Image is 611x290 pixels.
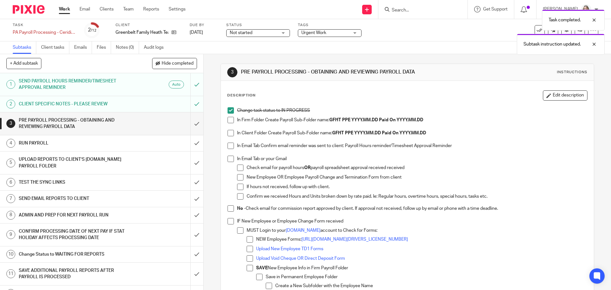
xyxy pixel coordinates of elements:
[19,116,129,132] h1: PRE PAYROLL PROCESSING - OBTAINING AND REVIEWING PAYROLL DATA
[190,23,218,28] label: Due by
[227,67,237,77] div: 3
[226,23,290,28] label: Status
[41,41,69,54] a: Client tasks
[332,131,426,135] strong: GFHT PPE YYYY.MM.DD Paid On YYYY.MM.DD
[6,211,15,220] div: 8
[116,41,139,54] a: Notes (0)
[13,29,76,36] div: PA Payroll Processing - Ceridian - Bi-Weekly
[329,118,423,122] strong: GFHT PPE YYYY.MM.DD Paid On YYYY.MM.DD
[543,90,587,101] button: Edit description
[169,6,186,12] a: Settings
[19,155,129,171] h1: UPLOAD REPORTS TO CLIENT’S [DOMAIN_NAME] PAYROLL FOLDER
[144,41,168,54] a: Audit logs
[6,250,15,259] div: 10
[237,218,587,224] p: IF New Employee or Employee Change Form received
[237,156,587,162] p: In Email Tab or your Gmail
[523,41,581,47] p: Subtask instruction updated.
[6,230,15,239] div: 9
[19,250,129,259] h1: Change Status to WAITING FOR REPORTS
[256,266,268,270] strong: SAVE
[116,29,168,36] p: Greenbelt Family Heath Team
[97,41,111,54] a: Files
[6,194,15,203] div: 7
[6,269,15,278] div: 11
[74,41,92,54] a: Emails
[301,31,326,35] span: Urgent Work
[80,6,90,12] a: Email
[19,266,129,282] h1: SAVE ADDITIONAL PAYROLL REPORTS AFTER PAYROLL IS PROCESSED
[6,119,15,128] div: 3
[237,143,587,149] p: In Email Tab Confirm email reminder was sent to client: Payroll Hours reminder/Timesheet Approval...
[162,61,193,66] span: Hide completed
[247,184,587,190] p: If hours not received, follow up with client.
[19,99,129,109] h1: CLIENT SPECIFIC NOTES - PLEASE REVIEW
[91,29,96,32] small: /12
[247,174,587,180] p: New Employee OR Employee Payroll Change and Termination Form from client
[304,166,311,170] strong: OR
[19,76,129,93] h1: SEND PAYROLL HOURS REMINDER/TIMESHEET APPROVAL REMINDER
[6,100,15,109] div: 2
[256,247,323,251] a: Upload New Employee TD1 Forms
[237,117,587,123] p: In Firm Folder Create Payroll Sub-Folder name:
[19,227,129,243] h1: CONFIRM PROCESSING DATE OF NEXT PAY IF STAT HOLIDAY AFFECTS PROCESSING DATE
[286,228,320,233] a: [DOMAIN_NAME]
[88,26,96,34] div: 2
[13,41,36,54] a: Subtasks
[6,139,15,148] div: 4
[169,81,184,88] div: Auto
[237,205,587,212] p: Check email for commission report approved by client. If approval not received, follow up by emai...
[237,107,587,114] p: Change task status to IN PROGRESS
[247,193,587,200] p: Confirm we received Hours and Units broken down by rate paid. Ie: Regular hours, overtime hours, ...
[19,210,129,220] h1: ADMIN AND PREP FOR NEXT PAYROLL RUN
[256,236,587,243] p: NEW Employee Forms:
[13,5,45,14] img: Pixie
[247,227,587,234] p: MUST Login to your account to Check for Forms:
[256,256,345,261] a: Upload Void Cheque OR Direct Deposit Form
[6,178,15,187] div: 6
[237,206,246,211] strong: No -
[19,138,129,148] h1: RUN PAYROLL
[266,274,587,280] p: Save in Permanent Employee Folder
[19,178,129,187] h1: TEST THE SYNC LINKS
[6,58,41,69] button: + Add subtask
[152,58,197,69] button: Hide completed
[6,80,15,89] div: 1
[581,4,591,15] img: KC%20Photo.jpg
[275,283,587,289] p: Create a New Subfolder with the Employee Name
[116,23,182,28] label: Client
[227,93,256,98] p: Description
[256,265,587,271] p: New Employee Info in Firm Payroll Folder
[241,69,421,75] h1: PRE PAYROLL PROCESSING - OBTAINING AND REVIEWING PAYROLL DATA
[19,194,129,203] h1: SEND EMAIL REPORTS TO CLIENT
[557,70,587,75] div: Instructions
[247,165,587,171] p: Check email for payroll hours payroll spreadsheet approval received received
[59,6,70,12] a: Work
[190,30,203,35] span: [DATE]
[237,130,587,136] p: In Client Folder Create Payroll Sub-Folder name:
[6,159,15,167] div: 5
[13,23,76,28] label: Task
[298,23,362,28] label: Tags
[100,6,114,12] a: Clients
[143,6,159,12] a: Reports
[230,31,252,35] span: Not started
[301,237,408,242] a: [URL][DOMAIN_NAME][DRIVERS_LICENSE_NUMBER]
[123,6,134,12] a: Team
[549,17,581,23] p: Task completed.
